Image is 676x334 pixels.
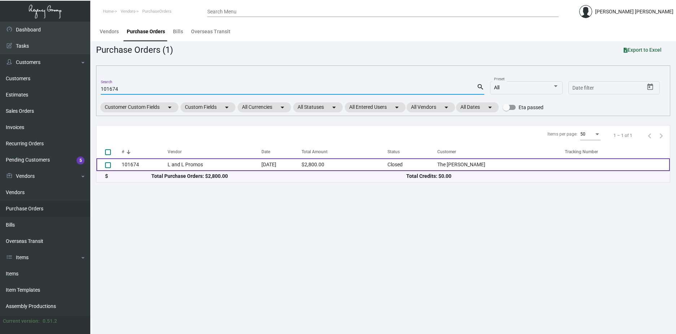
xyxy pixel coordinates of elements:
mat-select: Items per page: [580,132,601,137]
img: admin@bootstrapmaster.com [579,5,592,18]
div: Purchase Orders [127,28,165,35]
mat-icon: arrow_drop_down [222,103,231,112]
button: Open calendar [645,81,656,93]
input: Start date [572,85,595,91]
td: [DATE] [261,158,302,171]
div: Bills [173,28,183,35]
td: $2,800.00 [302,158,387,171]
div: Total Amount [302,149,387,155]
div: Customer [437,149,456,155]
mat-icon: arrow_drop_down [278,103,287,112]
td: L and L Promos [168,158,261,171]
div: $ [105,172,151,180]
span: Eta passed [519,103,543,112]
td: The [PERSON_NAME] [437,158,564,171]
span: 50 [580,132,585,137]
button: Previous page [644,130,655,141]
mat-chip: All Dates [456,102,499,112]
div: # [122,149,124,155]
mat-icon: arrow_drop_down [486,103,494,112]
div: Vendor [168,149,182,155]
mat-icon: arrow_drop_down [330,103,338,112]
mat-icon: arrow_drop_down [393,103,401,112]
div: Date [261,149,302,155]
span: Vendors [121,9,135,14]
div: [PERSON_NAME] [PERSON_NAME] [595,8,673,16]
td: Closed [387,158,437,171]
div: Tracking Number [565,149,598,155]
input: End date [601,85,636,91]
div: # [122,149,168,155]
mat-icon: search [477,83,484,91]
div: Total Amount [302,149,328,155]
span: PurchaseOrders [142,9,172,14]
span: Home [103,9,114,14]
div: Vendor [168,149,261,155]
td: 101674 [122,158,168,171]
mat-chip: All Entered Users [345,102,406,112]
span: Export to Excel [624,47,662,53]
mat-icon: arrow_drop_down [165,103,174,112]
div: Status [387,149,437,155]
div: Status [387,149,400,155]
div: 0.51.2 [43,317,57,325]
mat-chip: All Currencies [238,102,291,112]
div: Purchase Orders (1) [96,43,173,56]
mat-chip: Customer Custom Fields [100,102,178,112]
mat-chip: All Statuses [293,102,343,112]
div: Total Purchase Orders: $2,800.00 [151,172,406,180]
div: Tracking Number [565,149,670,155]
mat-icon: arrow_drop_down [442,103,451,112]
div: Current version: [3,317,40,325]
mat-chip: All Vendors [407,102,455,112]
div: Overseas Transit [191,28,230,35]
mat-chip: Custom Fields [181,102,235,112]
button: Next page [655,130,667,141]
button: Export to Excel [618,43,667,56]
div: Items per page: [547,131,577,137]
div: Vendors [100,28,119,35]
div: Customer [437,149,564,155]
div: Total Credits: $0.00 [406,172,661,180]
span: All [494,85,499,90]
div: Date [261,149,270,155]
div: 1 – 1 of 1 [614,132,632,139]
